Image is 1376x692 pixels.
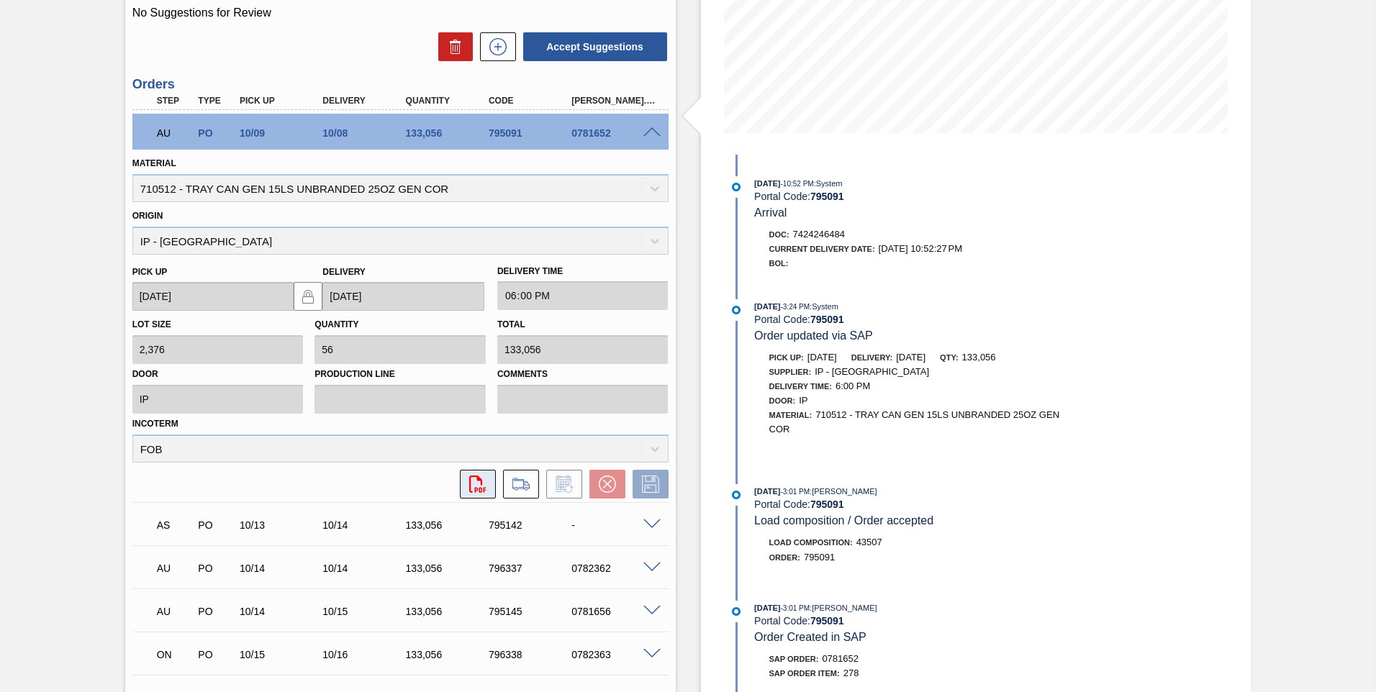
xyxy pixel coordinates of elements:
button: locked [294,282,322,311]
strong: 795091 [810,615,844,627]
div: 796337 [485,563,578,574]
span: [DATE] [896,352,925,363]
span: [DATE] [754,302,780,311]
h3: Orders [132,77,669,92]
span: SAP Order Item: [769,669,840,678]
div: 133,056 [402,519,495,531]
div: Purchase order [194,127,237,139]
span: SAP Order: [769,655,819,663]
strong: 795091 [810,498,844,510]
div: Save Order [625,470,669,498]
div: 795142 [485,519,578,531]
span: [DATE] 10:52:27 PM [879,243,962,254]
span: Order : [769,553,800,562]
div: 10/15/2025 [236,649,329,660]
div: Open PDF file [453,470,496,498]
button: Accept Suggestions [523,32,667,61]
div: Quantity [402,96,495,106]
span: 710512 - TRAY CAN GEN 15LS UNBRANDED 25OZ GEN COR [769,409,1060,434]
label: Total [497,319,525,329]
div: Portal Code: [754,615,1096,627]
div: Portal Code: [754,191,1096,202]
div: 10/14/2025 [319,563,412,574]
div: 10/14/2025 [319,519,412,531]
div: 10/13/2025 [236,519,329,531]
div: Go to Load Composition [496,470,539,498]
label: Comments [497,364,669,385]
span: Load Composition : [769,538,853,547]
div: Delete Suggestions [431,32,473,61]
div: Waiting for PO SAP [153,509,196,541]
div: 0782363 [568,649,661,660]
div: Awaiting Unload [153,117,196,149]
span: 6:00 PM [836,381,870,391]
div: 0781652 [568,127,661,139]
div: Purchase order [194,519,237,531]
div: 0782362 [568,563,661,574]
span: 0781652 [822,653,859,664]
div: 795145 [485,606,578,617]
span: 7424246484 [793,229,845,240]
label: Origin [132,211,163,221]
span: - 3:01 PM [781,604,810,612]
div: Code [485,96,578,106]
span: Current Delivery Date: [769,245,875,253]
span: Supplier: [769,368,812,376]
span: Door : [769,396,796,405]
span: Doc: [769,230,789,239]
p: ON [157,649,193,660]
div: 10/16/2025 [319,649,412,660]
span: BOL: [769,259,789,268]
div: Type [194,96,237,106]
label: Material [132,158,176,168]
p: AU [157,606,193,617]
span: [DATE] [754,179,780,188]
img: atual [732,183,741,191]
div: 133,056 [402,649,495,660]
div: Pick up [236,96,329,106]
div: Portal Code: [754,498,1096,510]
div: Purchase order [194,563,237,574]
span: 795091 [804,552,835,563]
div: Accept Suggestions [516,31,669,63]
div: 133,056 [402,127,495,139]
div: 795091 [485,127,578,139]
div: Step [153,96,196,106]
label: Pick up [132,267,168,277]
label: Lot size [132,319,171,329]
div: Cancel Order [582,470,625,498]
span: [DATE] [754,604,780,612]
span: : System [814,179,843,188]
div: New suggestion [473,32,516,61]
span: : System [810,302,838,311]
p: AU [157,127,193,139]
span: Material: [769,411,813,419]
span: : [PERSON_NAME] [810,604,877,612]
span: IP [799,395,807,406]
span: - 10:52 PM [781,180,814,188]
span: [DATE] [754,487,780,496]
strong: 795091 [810,191,844,202]
div: [PERSON_NAME]. ID [568,96,661,106]
input: mm/dd/yyyy [322,282,484,311]
span: : [PERSON_NAME] [810,487,877,496]
span: - 3:24 PM [781,303,810,311]
span: Qty: [940,353,958,362]
div: 10/15/2025 [319,606,412,617]
div: 10/14/2025 [236,563,329,574]
span: Order Created in SAP [754,631,866,643]
label: Delivery Time [497,261,669,282]
div: Purchase order [194,606,237,617]
p: AS [157,519,193,531]
div: 10/08/2025 [319,127,412,139]
span: 278 [843,668,859,678]
strong: 795091 [810,314,844,325]
img: atual [732,306,741,314]
div: 133,056 [402,606,495,617]
span: [DATE] [807,352,837,363]
label: Quantity [314,319,358,329]
div: Awaiting Unload [153,596,196,627]
p: No Suggestions for Review [132,6,669,19]
span: 43507 [856,537,882,547]
span: Order updated via SAP [754,329,873,342]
